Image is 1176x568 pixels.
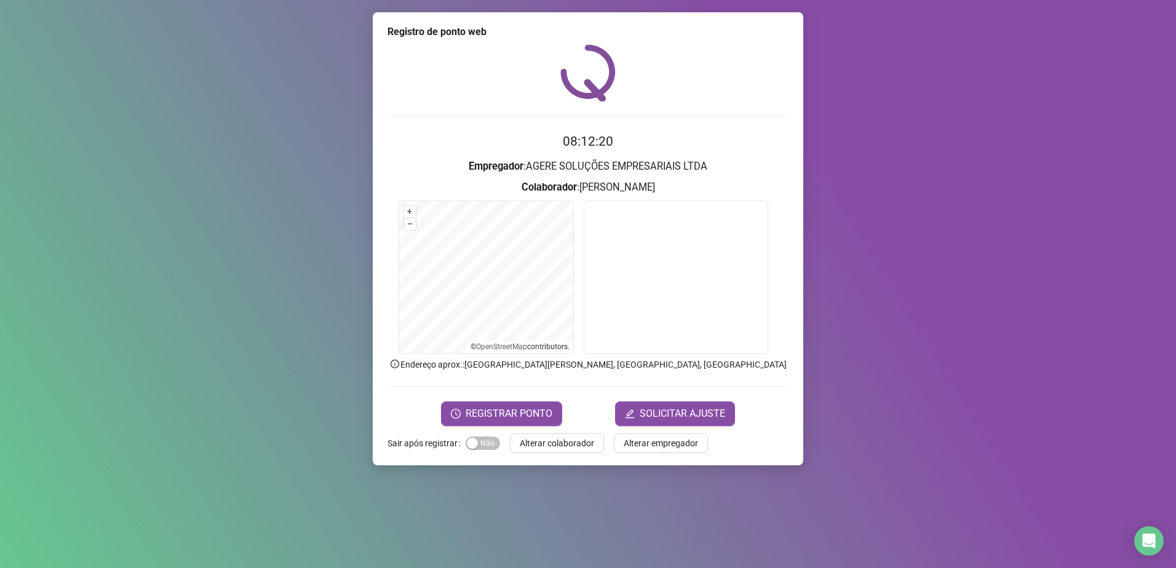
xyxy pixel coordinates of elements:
span: clock-circle [451,409,461,419]
li: © contributors. [471,342,570,351]
label: Sair após registrar [387,433,466,453]
strong: Colaborador [522,181,577,193]
span: edit [625,409,635,419]
div: Registro de ponto web [387,25,789,39]
span: info-circle [389,358,400,369]
span: REGISTRAR PONTO [466,406,552,421]
div: Open Intercom Messenger [1134,526,1164,556]
h3: : AGERE SOLUÇÕES EMPRESARIAIS LTDA [387,159,789,175]
img: QRPoint [560,44,616,101]
h3: : [PERSON_NAME] [387,179,789,195]
strong: Empregador [469,160,523,172]
p: Endereço aprox. : [GEOGRAPHIC_DATA][PERSON_NAME], [GEOGRAPHIC_DATA], [GEOGRAPHIC_DATA] [387,358,789,371]
span: SOLICITAR AJUSTE [640,406,725,421]
span: Alterar colaborador [520,436,594,450]
a: OpenStreetMap [476,342,527,351]
time: 08:12:20 [563,134,613,149]
button: Alterar empregador [614,433,708,453]
span: Alterar empregador [624,436,698,450]
button: REGISTRAR PONTO [441,401,562,426]
button: – [404,218,416,230]
button: + [404,206,416,218]
button: editSOLICITAR AJUSTE [615,401,735,426]
button: Alterar colaborador [510,433,604,453]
